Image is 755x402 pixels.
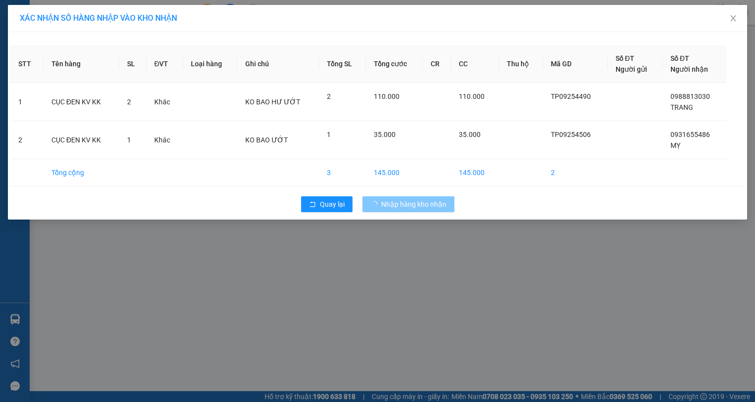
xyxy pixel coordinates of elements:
[4,19,144,29] p: GỬI:
[366,159,422,186] td: 145.000
[119,45,146,83] th: SL
[362,196,454,212] button: Nhập hàng kho nhận
[4,33,144,52] p: NHẬN:
[20,13,177,23] span: XÁC NHẬN SỐ HÀNG NHẬP VÀO KHO NHẬN
[616,54,634,62] span: Số ĐT
[670,54,689,62] span: Số ĐT
[499,45,543,83] th: Thu hộ
[146,121,183,159] td: Khác
[551,131,591,138] span: TP09254506
[44,159,119,186] td: Tổng cộng
[44,45,119,83] th: Tên hàng
[301,196,353,212] button: rollbackQuay lại
[543,45,607,83] th: Mã GD
[327,92,331,100] span: 2
[327,131,331,138] span: 1
[543,159,607,186] td: 2
[33,5,115,15] strong: BIÊN NHẬN GỬI HÀNG
[729,14,737,22] span: close
[146,45,183,83] th: ĐVT
[451,45,499,83] th: CC
[6,53,83,63] span: [GEOGRAPHIC_DATA]
[670,65,708,73] span: Người nhận
[374,92,400,100] span: 110.000
[423,45,451,83] th: CR
[4,33,99,52] span: VP [PERSON_NAME] ([GEOGRAPHIC_DATA])
[670,103,693,111] span: TRANG
[459,92,485,100] span: 110.000
[62,19,104,29] span: NGỌC DIỄM
[319,159,366,186] td: 3
[451,159,499,186] td: 145.000
[616,65,647,73] span: Người gửi
[237,45,319,83] th: Ghi chú
[10,121,44,159] td: 2
[366,45,422,83] th: Tổng cước
[245,98,300,106] span: KO BAO HƯ ƯỚT
[4,53,83,63] span: -
[127,136,131,144] span: 1
[20,19,104,29] span: VP Cầu Kè -
[146,83,183,121] td: Khác
[370,201,381,208] span: loading
[551,92,591,100] span: TP09254490
[44,121,119,159] td: CỤC ĐEN KV KK
[10,83,44,121] td: 1
[319,45,366,83] th: Tổng SL
[320,199,345,210] span: Quay lại
[183,45,237,83] th: Loại hàng
[245,136,288,144] span: KO BAO ƯỚT
[374,131,396,138] span: 35.000
[719,5,747,33] button: Close
[44,83,119,121] td: CỤC ĐEN KV KK
[459,131,481,138] span: 35.000
[670,141,680,149] span: MỴ
[381,199,446,210] span: Nhập hàng kho nhận
[670,131,710,138] span: 0931655486
[4,64,24,74] span: GIAO:
[670,92,710,100] span: 0988813030
[10,45,44,83] th: STT
[127,98,131,106] span: 2
[309,201,316,209] span: rollback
